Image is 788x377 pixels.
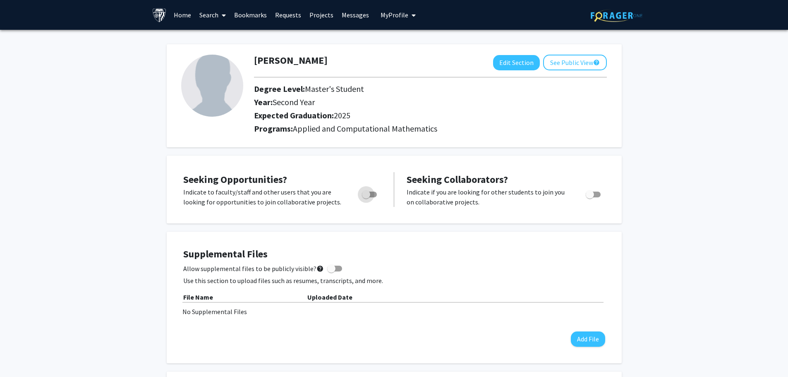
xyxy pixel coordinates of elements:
[181,55,243,117] img: Profile Picture
[591,9,642,22] img: ForagerOne Logo
[183,187,346,207] p: Indicate to faculty/staff and other users that you are looking for opportunities to join collabor...
[307,293,352,301] b: Uploaded Date
[254,55,328,67] h1: [PERSON_NAME]
[271,0,305,29] a: Requests
[334,110,350,120] span: 2025
[582,187,605,199] div: Toggle
[381,11,408,19] span: My Profile
[273,97,315,107] span: Second Year
[170,0,195,29] a: Home
[493,55,540,70] button: Edit Section
[183,264,324,274] span: Allow supplemental files to be publicly visible?
[407,187,570,207] p: Indicate if you are looking for other students to join you on collaborative projects.
[183,248,605,260] h4: Supplemental Files
[230,0,271,29] a: Bookmarks
[305,84,364,94] span: Master's Student
[254,97,546,107] h2: Year:
[293,123,437,134] span: Applied and Computational Mathematics
[543,55,607,70] button: See Public View
[183,276,605,286] p: Use this section to upload files such as resumes, transcripts, and more.
[254,124,607,134] h2: Programs:
[254,84,546,94] h2: Degree Level:
[183,293,213,301] b: File Name
[254,110,546,120] h2: Expected Graduation:
[407,173,508,186] span: Seeking Collaborators?
[182,307,606,317] div: No Supplemental Files
[338,0,373,29] a: Messages
[359,187,381,199] div: Toggle
[195,0,230,29] a: Search
[316,264,324,274] mat-icon: help
[305,0,338,29] a: Projects
[6,340,35,371] iframe: Chat
[571,331,605,347] button: Add File
[183,173,287,186] span: Seeking Opportunities?
[152,8,167,22] img: Johns Hopkins University Logo
[593,58,600,67] mat-icon: help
